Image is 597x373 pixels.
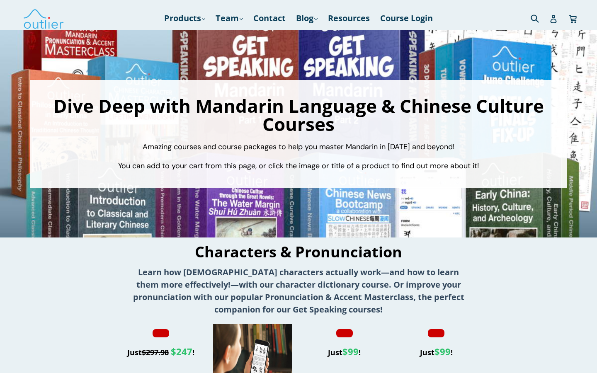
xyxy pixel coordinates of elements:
[143,141,455,151] span: Amazing courses and course packages to help you master Mandarin in [DATE] and beyond!
[434,345,451,358] span: $99
[171,345,192,358] span: $247
[118,161,479,171] span: You can add to your cart from this page, or click the image or title of a product to find out mor...
[342,345,359,358] span: $99
[420,347,453,357] span: Just !
[38,96,559,133] h1: Dive Deep with Mandarin Language & Chinese Culture Courses
[160,11,209,26] a: Products
[324,11,374,26] a: Resources
[328,347,361,357] span: Just !
[127,347,194,357] span: Just !
[211,11,247,26] a: Team
[529,10,551,27] input: Search
[23,6,64,30] img: Outlier Linguistics
[249,11,290,26] a: Contact
[376,11,437,26] a: Course Login
[133,266,464,315] strong: Learn how [DEMOGRAPHIC_DATA] characters actually work—and how to learn them more effectively!—wit...
[142,347,169,357] s: $297.98
[292,11,322,26] a: Blog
